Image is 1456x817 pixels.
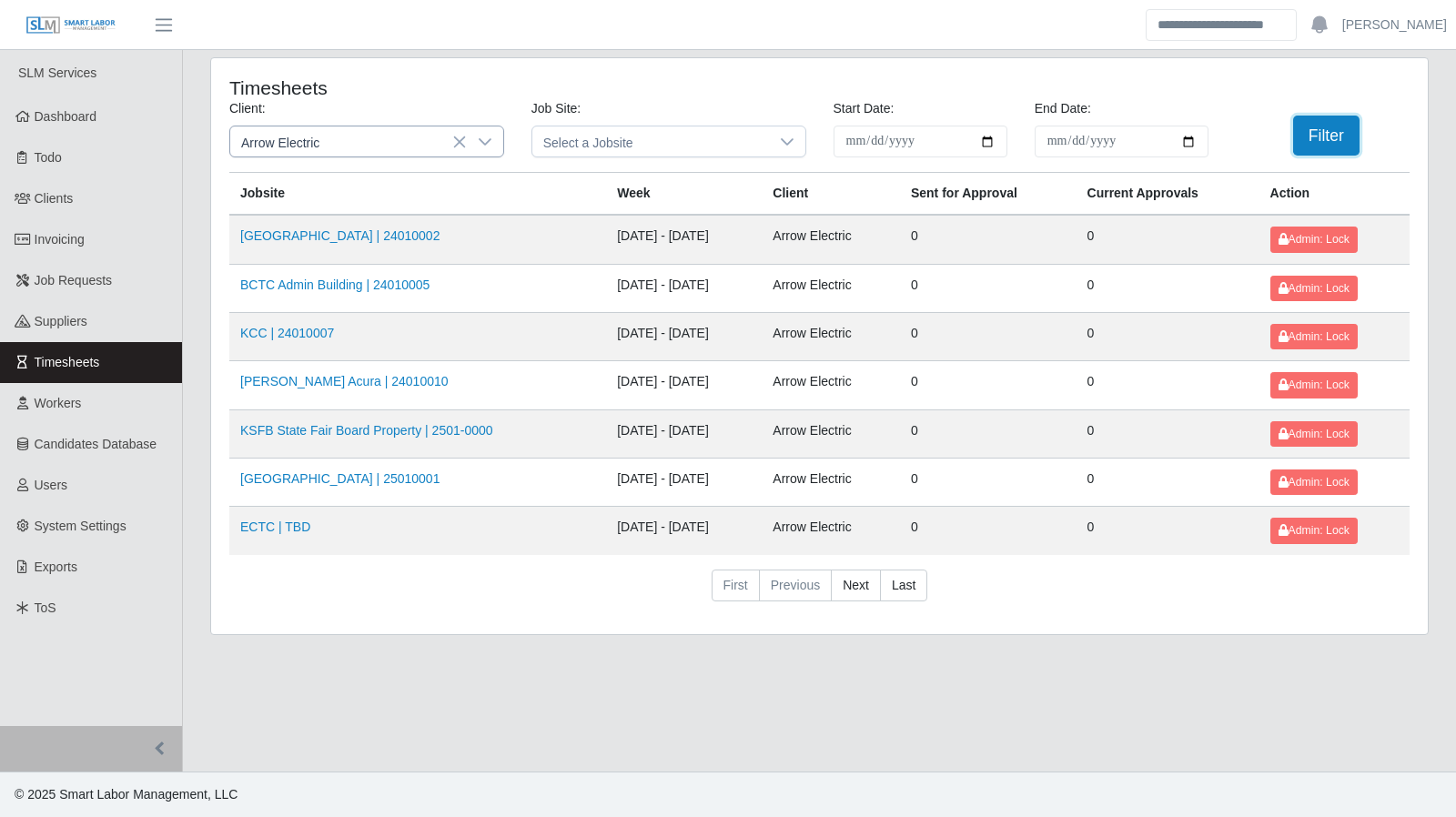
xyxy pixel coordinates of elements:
td: 0 [900,264,1077,312]
td: 0 [1077,215,1259,264]
a: KCC | 24010007 [240,326,334,340]
a: Last [880,570,927,602]
span: © 2025 Smart Labor Management, LLC [15,787,238,802]
span: Invoicing [35,232,85,247]
a: [GEOGRAPHIC_DATA] | 25010001 [240,471,440,486]
td: 0 [1077,459,1259,507]
span: Admin: Lock [1279,330,1350,343]
td: 0 [900,409,1077,458]
span: Todo [35,150,62,165]
span: Admin: Lock [1279,282,1350,295]
td: [DATE] - [DATE] [606,459,762,507]
input: Search [1146,9,1297,41]
td: [DATE] - [DATE] [606,409,762,458]
th: Client [762,173,900,216]
td: 0 [900,507,1077,555]
label: Client: [229,99,266,118]
span: Admin: Lock [1279,428,1350,440]
td: 0 [900,215,1077,264]
a: Next [831,570,881,602]
button: Admin: Lock [1270,324,1358,349]
td: Arrow Electric [762,507,900,555]
button: Filter [1293,116,1360,156]
button: Admin: Lock [1270,227,1358,252]
img: SLM Logo [25,15,116,35]
span: Admin: Lock [1279,378,1350,391]
td: 0 [1077,507,1259,555]
th: Current Approvals [1077,173,1259,216]
span: Select a Jobsite [532,126,769,156]
td: Arrow Electric [762,215,900,264]
td: [DATE] - [DATE] [606,507,762,555]
span: Users [35,478,68,492]
nav: pagination [229,570,1410,617]
label: End Date: [1035,99,1091,118]
span: Clients [35,191,74,206]
a: KSFB State Fair Board Property | 2501-0000 [240,423,493,438]
td: 0 [1077,264,1259,312]
button: Admin: Lock [1270,469,1358,495]
a: ECTC | TBD [240,519,310,534]
span: Dashboard [35,109,97,124]
button: Admin: Lock [1270,372,1358,398]
th: Action [1259,173,1410,216]
a: [GEOGRAPHIC_DATA] | 24010002 [240,228,440,243]
td: Arrow Electric [762,361,900,409]
span: System Settings [35,519,126,533]
a: [PERSON_NAME] [1342,15,1447,35]
th: Sent for Approval [900,173,1077,216]
a: BCTC Admin Building | 24010005 [240,277,430,292]
td: 0 [1077,409,1259,458]
td: [DATE] - [DATE] [606,361,762,409]
td: 0 [900,312,1077,360]
td: 0 [900,361,1077,409]
th: Week [606,173,762,216]
span: Admin: Lock [1279,524,1350,537]
td: Arrow Electric [762,459,900,507]
span: Workers [35,396,82,410]
h4: Timesheets [229,76,705,99]
td: [DATE] - [DATE] [606,215,762,264]
span: Admin: Lock [1279,476,1350,489]
span: Candidates Database [35,437,157,451]
button: Admin: Lock [1270,421,1358,447]
span: Suppliers [35,314,87,328]
span: Job Requests [35,273,113,287]
td: [DATE] - [DATE] [606,264,762,312]
span: Arrow Electric [230,126,467,156]
td: [DATE] - [DATE] [606,312,762,360]
span: SLM Services [18,66,96,80]
a: [PERSON_NAME] Acura | 24010010 [240,374,449,388]
td: Arrow Electric [762,409,900,458]
td: 0 [900,459,1077,507]
td: Arrow Electric [762,264,900,312]
span: Exports [35,560,77,574]
span: Admin: Lock [1279,233,1350,246]
label: Start Date: [834,99,895,118]
label: Job Site: [531,99,581,118]
span: Timesheets [35,355,100,369]
span: ToS [35,600,56,615]
td: Arrow Electric [762,312,900,360]
button: Admin: Lock [1270,276,1358,301]
button: Admin: Lock [1270,518,1358,543]
th: Jobsite [229,173,606,216]
td: 0 [1077,361,1259,409]
td: 0 [1077,312,1259,360]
